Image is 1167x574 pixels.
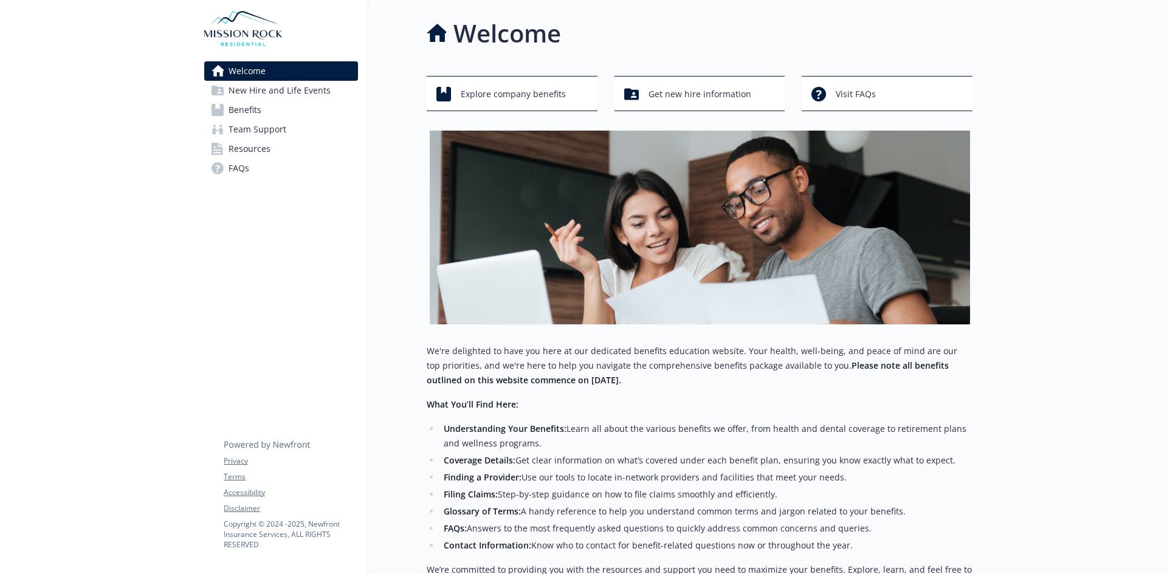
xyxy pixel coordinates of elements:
span: FAQs [229,159,249,178]
a: Resources [204,139,358,159]
span: Benefits [229,100,261,120]
span: New Hire and Life Events [229,81,331,100]
span: Explore company benefits [461,83,566,106]
a: Privacy [224,456,357,466]
li: A handy reference to help you understand common terms and jargon related to your benefits. [440,504,972,519]
img: overview page banner [430,131,970,324]
a: Welcome [204,61,358,81]
span: Visit FAQs [836,83,876,106]
li: Get clear information on what’s covered under each benefit plan, ensuring you know exactly what t... [440,453,972,468]
strong: Finding a Provider: [444,471,522,483]
a: Team Support [204,120,358,139]
span: Team Support [229,120,286,139]
a: FAQs [204,159,358,178]
h1: Welcome [453,15,561,52]
strong: Glossary of Terms: [444,505,521,517]
strong: Contact Information: [444,539,531,551]
strong: Filing Claims: [444,488,498,500]
p: Copyright © 2024 - 2025 , Newfront Insurance Services, ALL RIGHTS RESERVED [224,519,357,550]
li: Answers to the most frequently asked questions to quickly address common concerns and queries. [440,521,972,536]
a: Benefits [204,100,358,120]
span: Resources [229,139,270,159]
li: Know who to contact for benefit-related questions now or throughout the year. [440,538,972,553]
button: Visit FAQs [802,76,972,111]
a: New Hire and Life Events [204,81,358,100]
a: Disclaimer [224,503,357,514]
strong: Understanding Your Benefits: [444,423,566,434]
strong: Coverage Details: [444,454,515,466]
strong: FAQs: [444,522,467,534]
p: We're delighted to have you here at our dedicated benefits education website. Your health, well-b... [427,344,972,388]
li: Step-by-step guidance on how to file claims smoothly and efficiently. [440,487,972,502]
a: Accessibility [224,487,357,498]
button: Explore company benefits [427,76,597,111]
button: Get new hire information [614,76,785,111]
a: Terms [224,471,357,482]
strong: What You’ll Find Here: [427,398,518,410]
span: Welcome [229,61,266,81]
span: Get new hire information [649,83,751,106]
li: Use our tools to locate in-network providers and facilities that meet your needs. [440,470,972,485]
li: Learn all about the various benefits we offer, from health and dental coverage to retirement plan... [440,422,972,451]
